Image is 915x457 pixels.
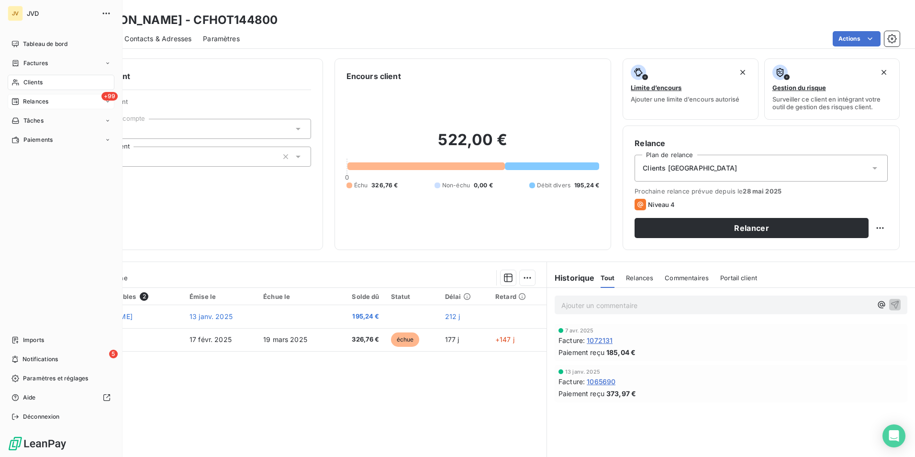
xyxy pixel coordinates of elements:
[445,335,459,343] span: 177 j
[190,335,232,343] span: 17 févr. 2025
[626,274,653,282] span: Relances
[558,388,604,399] span: Paiement reçu
[8,132,114,148] a: Paiements
[606,347,636,357] span: 185,04 €
[338,293,379,300] div: Solde dû
[635,187,888,195] span: Prochaine relance prévue depuis le
[587,335,613,345] span: 1072131
[631,95,739,103] span: Ajouter une limite d’encours autorisé
[882,424,905,447] div: Open Intercom Messenger
[601,274,615,282] span: Tout
[77,292,178,301] div: Pièces comptables
[84,11,278,29] h3: [PERSON_NAME] - CFHOT144800
[23,59,48,68] span: Factures
[547,272,595,284] h6: Historique
[445,312,460,320] span: 212 j
[648,201,675,208] span: Niveau 4
[8,94,114,109] a: +99Relances
[8,56,114,71] a: Factures
[263,293,327,300] div: Échue le
[445,293,484,300] div: Délai
[23,97,48,106] span: Relances
[338,335,379,344] span: 326,76 €
[22,355,58,364] span: Notifications
[537,181,570,190] span: Débit divers
[124,34,191,44] span: Contacts & Adresses
[8,6,23,21] div: JV
[101,92,118,101] span: +99
[140,292,148,301] span: 2
[190,293,252,300] div: Émise le
[635,218,869,238] button: Relancer
[558,377,585,387] span: Facture :
[203,34,240,44] span: Paramètres
[8,436,67,451] img: Logo LeanPay
[354,181,368,190] span: Échu
[8,371,114,386] a: Paramètres et réglages
[495,335,514,343] span: +147 j
[474,181,493,190] span: 0,00 €
[8,36,114,52] a: Tableau de bord
[574,181,599,190] span: 195,24 €
[587,377,615,387] span: 1065690
[190,312,233,320] span: 13 janv. 2025
[109,350,118,358] span: 5
[833,31,881,46] button: Actions
[635,137,888,149] h6: Relance
[8,113,114,128] a: Tâches
[345,173,349,181] span: 0
[772,95,892,111] span: Surveiller ce client en intégrant votre outil de gestion des risques client.
[391,293,434,300] div: Statut
[565,328,594,333] span: 7 avr. 2025
[720,274,757,282] span: Portail client
[23,78,43,87] span: Clients
[623,58,758,120] button: Limite d’encoursAjouter une limite d’encours autorisé
[263,335,307,343] span: 19 mars 2025
[565,369,600,375] span: 13 janv. 2025
[23,393,36,402] span: Aide
[23,336,44,344] span: Imports
[8,332,114,348] a: Imports
[643,163,737,173] span: Clients [GEOGRAPHIC_DATA]
[8,75,114,90] a: Clients
[58,70,311,82] h6: Informations client
[665,274,709,282] span: Commentaires
[558,347,604,357] span: Paiement reçu
[23,374,88,383] span: Paramètres et réglages
[495,293,541,300] div: Retard
[371,181,398,190] span: 326,76 €
[764,58,900,120] button: Gestion du risqueSurveiller ce client en intégrant votre outil de gestion des risques client.
[346,130,600,159] h2: 522,00 €
[338,312,379,321] span: 195,24 €
[23,412,60,421] span: Déconnexion
[23,136,53,144] span: Paiements
[558,335,585,345] span: Facture :
[743,187,781,195] span: 28 mai 2025
[77,98,311,111] span: Propriétés Client
[8,390,114,405] a: Aide
[23,116,44,125] span: Tâches
[23,40,67,48] span: Tableau de bord
[631,84,681,91] span: Limite d’encours
[391,332,420,347] span: échue
[346,70,401,82] h6: Encours client
[772,84,826,91] span: Gestion du risque
[27,10,96,17] span: JVD
[606,388,636,399] span: 373,97 €
[442,181,470,190] span: Non-échu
